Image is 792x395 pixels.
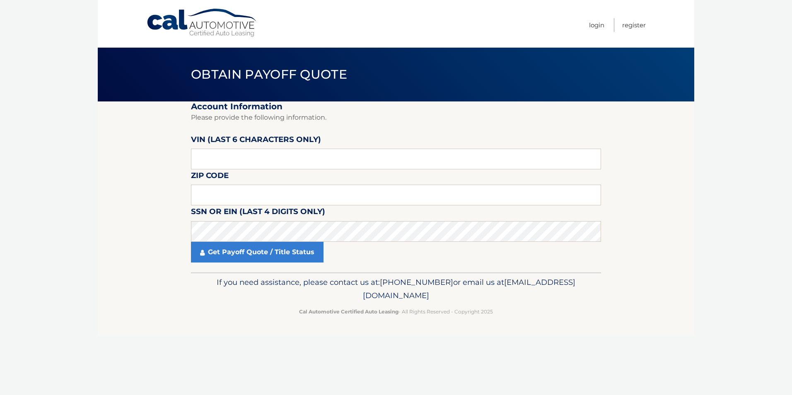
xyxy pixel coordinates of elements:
p: - All Rights Reserved - Copyright 2025 [196,307,596,316]
label: VIN (last 6 characters only) [191,133,321,149]
a: Register [622,18,646,32]
strong: Cal Automotive Certified Auto Leasing [299,308,398,315]
p: Please provide the following information. [191,112,601,123]
label: SSN or EIN (last 4 digits only) [191,205,325,221]
span: [PHONE_NUMBER] [380,277,453,287]
a: Get Payoff Quote / Title Status [191,242,324,263]
a: Login [589,18,604,32]
p: If you need assistance, please contact us at: or email us at [196,276,596,302]
span: Obtain Payoff Quote [191,67,347,82]
h2: Account Information [191,101,601,112]
label: Zip Code [191,169,229,185]
a: Cal Automotive [146,8,258,38]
